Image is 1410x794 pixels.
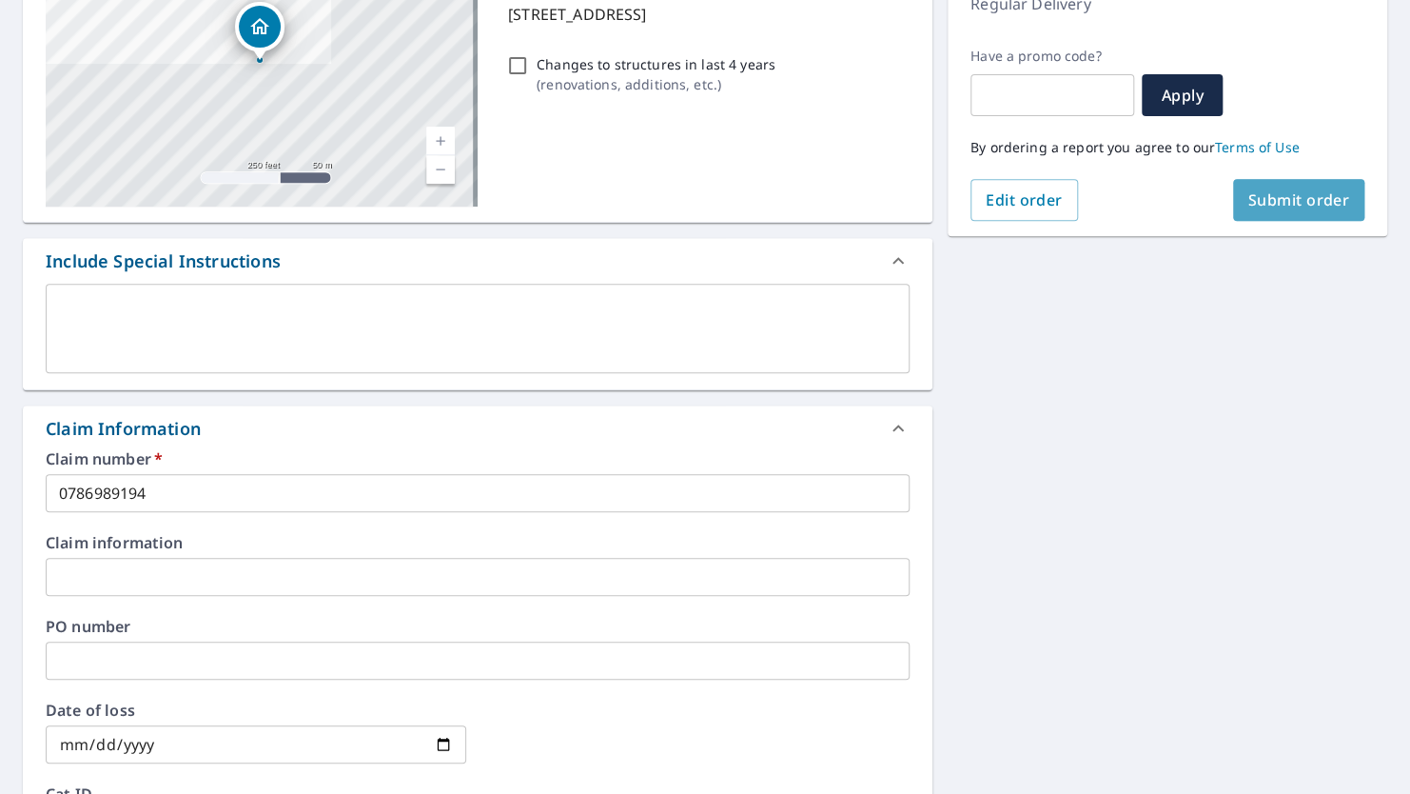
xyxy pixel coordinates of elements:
p: By ordering a report you agree to our [970,139,1364,156]
label: Claim information [46,535,910,550]
div: Claim Information [46,416,201,442]
label: PO number [46,619,910,634]
p: ( renovations, additions, etc. ) [537,74,775,94]
div: Include Special Instructions [46,248,281,274]
label: Date of loss [46,703,466,718]
button: Submit order [1233,179,1365,221]
span: Apply [1157,85,1207,106]
a: Current Level 17, Zoom Out [426,155,455,184]
a: Current Level 17, Zoom In [426,127,455,155]
a: Terms of Use [1215,138,1300,156]
p: [STREET_ADDRESS] [508,3,902,26]
label: Have a promo code? [970,48,1134,65]
div: Include Special Instructions [23,238,932,284]
div: Dropped pin, building 1, Residential property, 204 Vale Dr Fairview Heights, IL 62208 [235,2,284,61]
div: Claim Information [23,406,932,451]
p: Changes to structures in last 4 years [537,54,775,74]
button: Edit order [970,179,1078,221]
span: Edit order [986,189,1063,210]
label: Claim number [46,451,910,466]
button: Apply [1142,74,1223,116]
span: Submit order [1248,189,1350,210]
